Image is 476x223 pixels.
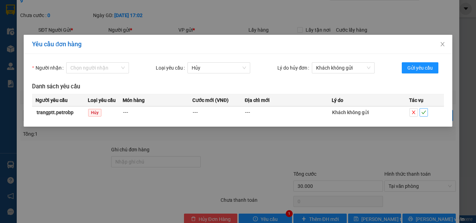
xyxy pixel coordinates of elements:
[36,96,68,104] span: Người yêu cầu
[32,62,66,73] label: Người nhận
[70,63,120,73] input: Người nhận
[440,41,445,47] span: close
[37,110,74,115] strong: trangptt.petrobp
[316,63,370,73] span: Khách không gửi
[402,62,438,73] button: Gửi yêu cầu
[193,110,198,115] span: ---
[420,110,428,115] span: check
[332,110,369,115] span: Khách không gửi
[277,62,312,73] label: Lý do hủy đơn
[245,110,250,115] span: ---
[123,96,145,104] span: Món hàng
[407,64,433,72] span: Gửi yêu cầu
[420,108,428,117] button: check
[32,82,444,91] h3: Danh sách yêu cầu
[410,110,417,115] span: close
[88,109,101,117] span: Hủy
[409,108,418,117] button: close
[245,96,270,104] span: Địa chỉ mới
[433,35,452,54] button: Close
[32,40,444,48] div: Yêu cầu đơn hàng
[332,96,343,104] span: Lý do
[409,96,423,104] span: Tác vụ
[88,96,116,104] span: Loại yêu cầu
[123,110,128,115] span: ---
[156,62,187,73] label: Loại yêu cầu
[192,96,229,104] span: Cước mới (VNĐ)
[192,63,246,73] span: Hủy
